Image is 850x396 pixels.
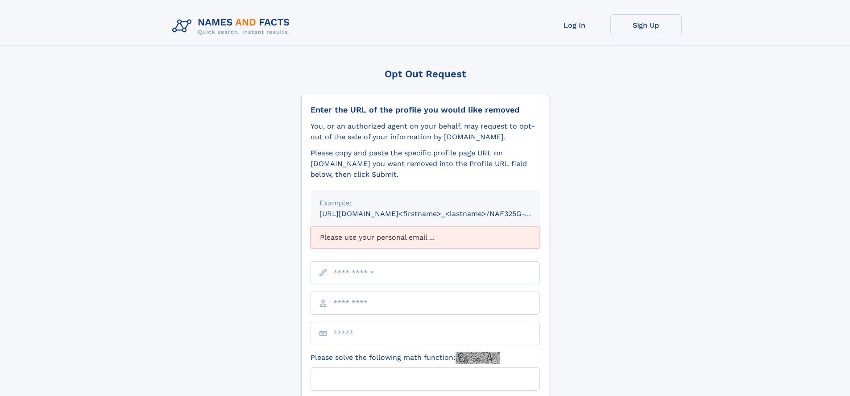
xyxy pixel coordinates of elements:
div: Please copy and paste the specific profile page URL on [DOMAIN_NAME] you want removed into the Pr... [311,148,540,180]
small: [URL][DOMAIN_NAME]<firstname>_<lastname>/NAF325G-xxxxxxxx [319,209,557,218]
div: Please use your personal email ... [311,226,540,249]
div: You, or an authorized agent on your behalf, may request to opt-out of the sale of your informatio... [311,121,540,142]
div: Enter the URL of the profile you would like removed [311,105,540,115]
div: Example: [319,198,531,208]
img: Logo Names and Facts [169,14,297,38]
label: Please solve the following math function: [311,352,500,364]
a: Sign Up [610,14,682,36]
div: Opt Out Request [301,68,549,79]
a: Log In [539,14,610,36]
